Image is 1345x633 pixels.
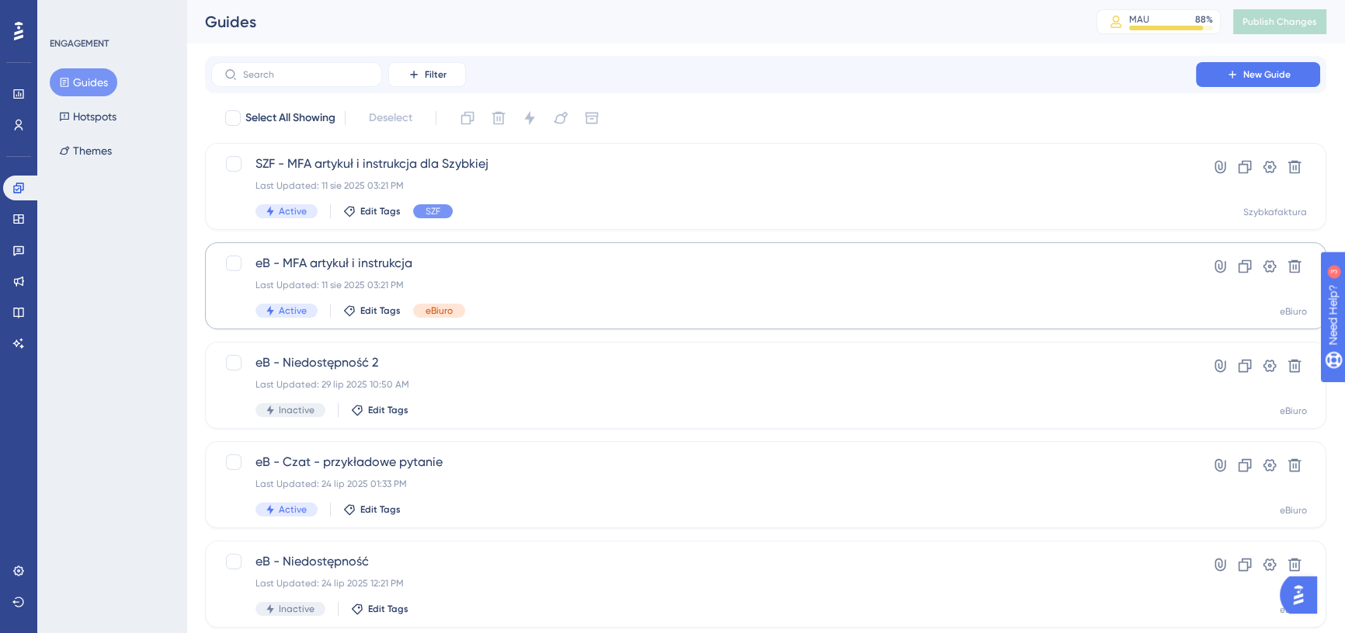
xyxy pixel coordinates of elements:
span: SZF - MFA artykuł i instrukcja dla Szybkiej [255,155,1152,173]
div: Last Updated: 24 lip 2025 01:33 PM [255,478,1152,490]
span: eB - Czat - przykładowe pytanie [255,453,1152,471]
span: SZF [426,205,440,217]
span: Edit Tags [368,603,408,615]
span: Edit Tags [360,205,401,217]
div: eBiuro [1280,603,1307,616]
iframe: UserGuiding AI Assistant Launcher [1280,572,1326,618]
span: eB - MFA artykuł i instrukcja [255,254,1152,273]
span: eBiuro [426,304,453,317]
div: ENGAGEMENT [50,37,109,50]
button: Edit Tags [343,205,401,217]
div: eBiuro [1280,504,1307,516]
span: Need Help? [36,4,97,23]
div: Last Updated: 11 sie 2025 03:21 PM [255,279,1152,291]
span: Edit Tags [360,304,401,317]
span: New Guide [1243,68,1291,81]
button: New Guide [1196,62,1320,87]
button: Hotspots [50,103,126,130]
span: Active [279,304,307,317]
span: Deselect [369,109,412,127]
div: Last Updated: 24 lip 2025 12:21 PM [255,577,1152,590]
div: Last Updated: 11 sie 2025 03:21 PM [255,179,1152,192]
button: Publish Changes [1233,9,1326,34]
span: Filter [425,68,447,81]
span: Active [279,503,307,516]
div: 88 % [1195,13,1213,26]
span: eB - Niedostępność [255,552,1152,571]
button: Guides [50,68,117,96]
div: 3 [108,8,113,20]
span: Inactive [279,603,315,615]
span: Edit Tags [368,404,408,416]
div: MAU [1129,13,1149,26]
button: Edit Tags [351,404,408,416]
div: Szybkafaktura [1243,206,1307,218]
span: Publish Changes [1242,16,1317,28]
button: Filter [388,62,466,87]
div: eBiuro [1280,305,1307,318]
span: eB - Niedostępność 2 [255,353,1152,372]
span: Edit Tags [360,503,401,516]
button: Edit Tags [343,503,401,516]
span: Inactive [279,404,315,416]
div: eBiuro [1280,405,1307,417]
span: Active [279,205,307,217]
button: Deselect [355,104,426,132]
input: Search [243,69,369,80]
button: Edit Tags [351,603,408,615]
button: Themes [50,137,121,165]
div: Guides [205,11,1058,33]
span: Select All Showing [245,109,335,127]
div: Last Updated: 29 lip 2025 10:50 AM [255,378,1152,391]
button: Edit Tags [343,304,401,317]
